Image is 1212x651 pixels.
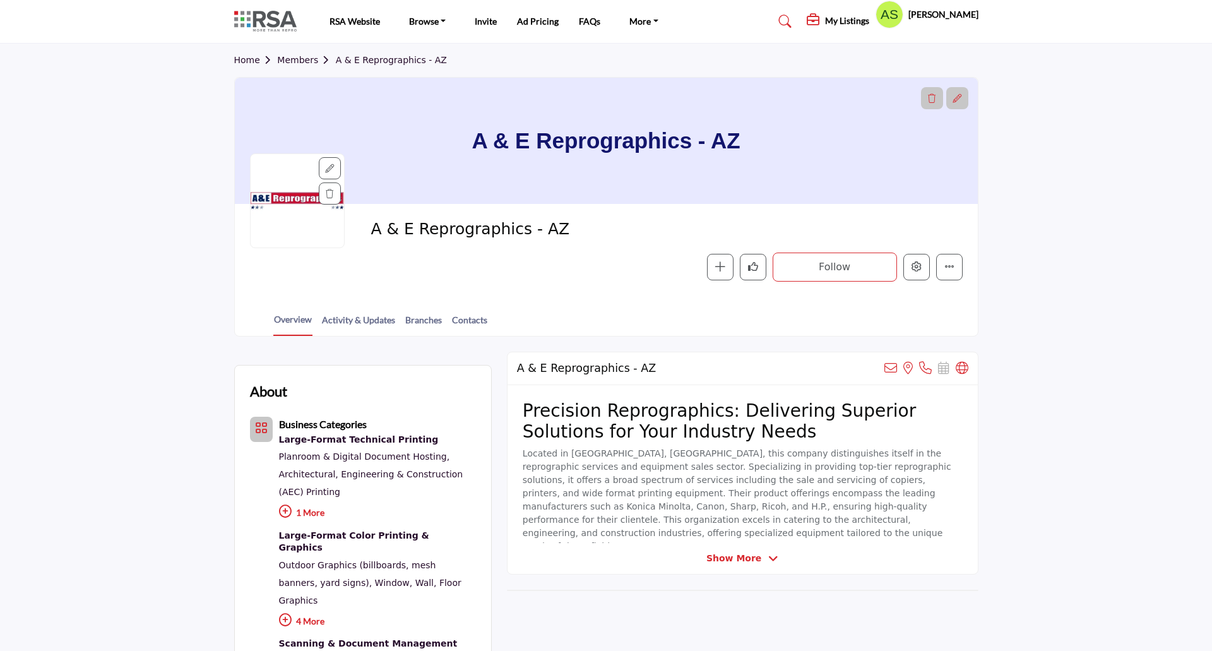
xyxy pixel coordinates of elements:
[740,254,766,280] button: Like
[773,253,897,282] button: Follow
[517,16,559,27] a: Ad Pricing
[279,432,476,448] div: High-quality printing for blueprints, construction and architectural drawings.
[517,362,656,375] h2: A & E Reprographics - AZ
[451,313,488,335] a: Contacts
[250,381,287,402] h2: About
[279,528,476,556] a: Large-Format Color Printing & Graphics
[279,469,463,497] a: Architectural, Engineering & Construction (AEC) Printing
[706,552,761,565] span: Show More
[523,400,963,443] h2: Precision Reprographics: Delivering Superior Solutions for Your Industry Needs
[936,254,963,280] button: More details
[279,578,461,606] a: Window, Wall, Floor Graphics
[234,11,303,32] img: site Logo
[946,87,968,109] div: Aspect Ratio:6:1,Size:1200x200px
[766,11,800,32] a: Search
[876,1,903,28] button: Show hide supplier dropdown
[405,313,443,335] a: Branches
[330,16,380,27] a: RSA Website
[579,16,600,27] a: FAQs
[475,16,497,27] a: Invite
[234,55,278,65] a: Home
[279,501,476,528] p: 1 More
[472,78,740,204] h1: A & E Reprographics - AZ
[279,451,450,462] a: Planroom & Digital Document Hosting,
[279,528,476,556] div: Banners, posters, vehicle wraps, and presentation graphics.
[319,157,341,179] div: Aspect Ratio:1:1,Size:400x400px
[825,15,869,27] h5: My Listings
[279,432,476,448] a: Large-Format Technical Printing
[908,8,978,21] h5: [PERSON_NAME]
[523,447,963,553] p: Located in [GEOGRAPHIC_DATA], [GEOGRAPHIC_DATA], this company distinguishes itself in the reprogr...
[321,313,396,335] a: Activity & Updates
[279,609,476,636] p: 4 More
[279,418,367,430] b: Business Categories
[621,13,667,30] a: More
[279,560,436,588] a: Outdoor Graphics (billboards, mesh banners, yard signs),
[400,13,455,30] a: Browse
[903,254,930,280] button: Edit company
[273,313,312,336] a: Overview
[250,417,273,442] button: Category Icon
[336,55,447,65] a: A & E Reprographics - AZ
[807,14,869,29] div: My Listings
[277,55,335,65] a: Members
[279,420,367,430] a: Business Categories
[371,219,655,240] span: A & E Reprographics - AZ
